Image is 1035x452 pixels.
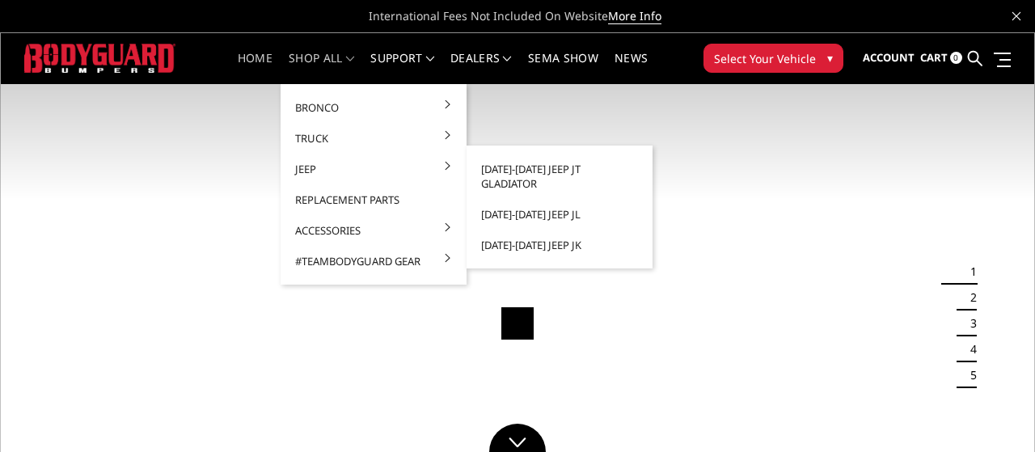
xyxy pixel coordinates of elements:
span: Select Your Vehicle [714,50,816,67]
button: 4 of 5 [961,336,977,362]
a: Replacement Parts [287,184,460,215]
span: ▾ [827,49,833,66]
a: Truck [287,123,460,154]
a: Dealers [450,53,512,84]
button: 5 of 5 [961,362,977,388]
button: 3 of 5 [961,310,977,336]
a: Bronco [287,92,460,123]
button: 1 of 5 [961,259,977,285]
button: Select Your Vehicle [703,44,843,73]
a: shop all [289,53,354,84]
img: BODYGUARD BUMPERS [24,44,175,74]
a: Home [238,53,272,84]
a: Jeep [287,154,460,184]
button: 2 of 5 [961,285,977,310]
a: SEMA Show [528,53,598,84]
a: More Info [608,8,661,24]
a: Support [370,53,434,84]
a: [DATE]-[DATE] Jeep JT Gladiator [473,154,646,199]
span: 0 [950,52,962,64]
a: [DATE]-[DATE] Jeep JL [473,199,646,230]
span: Account [863,50,915,65]
a: Account [863,36,915,80]
a: News [615,53,648,84]
a: Cart 0 [920,36,962,80]
a: Accessories [287,215,460,246]
span: Cart [920,50,948,65]
a: #TeamBodyguard Gear [287,246,460,277]
a: [DATE]-[DATE] Jeep JK [473,230,646,260]
a: Click to Down [489,424,546,452]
